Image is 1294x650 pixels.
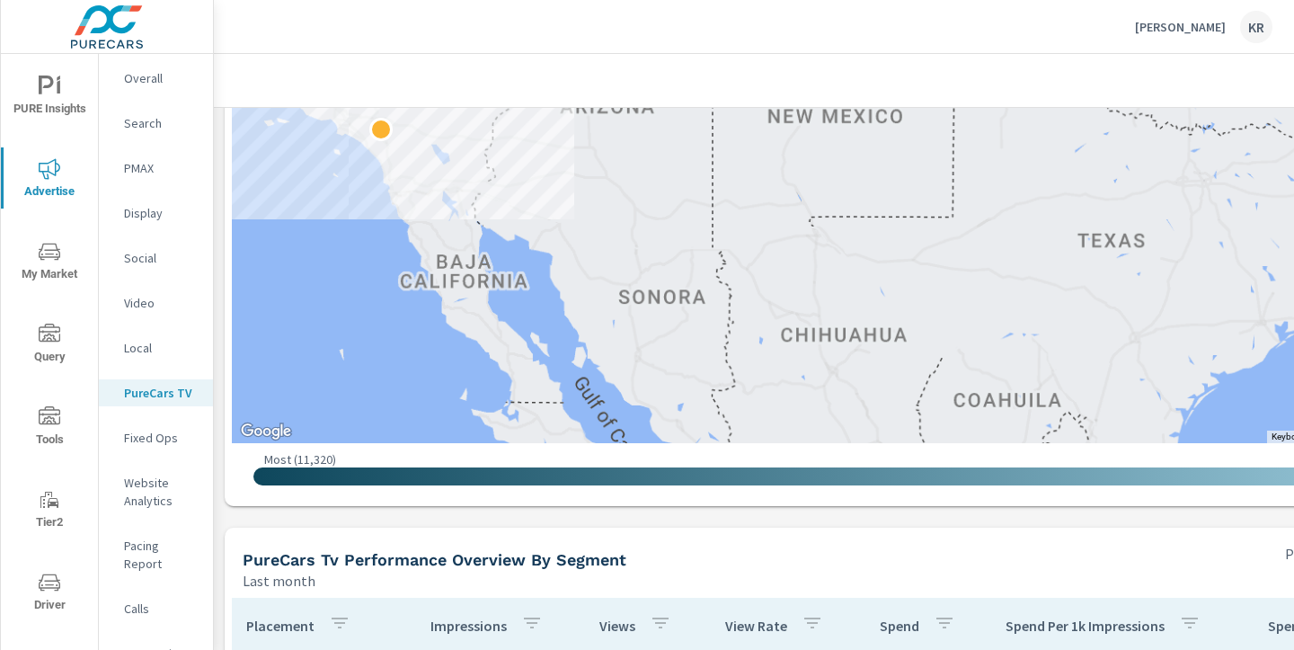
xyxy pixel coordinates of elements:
[6,241,93,285] span: My Market
[1006,617,1165,635] p: Spend Per 1k Impressions
[124,294,199,312] p: Video
[6,489,93,533] span: Tier2
[99,424,213,451] div: Fixed Ops
[99,110,213,137] div: Search
[236,420,296,443] a: Open this area in Google Maps (opens a new window)
[99,65,213,92] div: Overall
[6,324,93,368] span: Query
[880,617,919,635] p: Spend
[99,469,213,514] div: Website Analytics
[124,159,199,177] p: PMAX
[236,420,296,443] img: Google
[99,379,213,406] div: PureCars TV
[124,249,199,267] p: Social
[124,474,199,510] p: Website Analytics
[6,76,93,120] span: PURE Insights
[99,289,213,316] div: Video
[124,204,199,222] p: Display
[124,339,199,357] p: Local
[99,155,213,182] div: PMAX
[124,429,199,447] p: Fixed Ops
[6,572,93,616] span: Driver
[1240,11,1272,43] div: KR
[264,451,336,467] p: Most ( 11,320 )
[1135,19,1226,35] p: [PERSON_NAME]
[99,532,213,577] div: Pacing Report
[99,200,213,227] div: Display
[124,69,199,87] p: Overall
[599,617,635,635] p: Views
[99,595,213,622] div: Calls
[124,600,199,618] p: Calls
[99,334,213,361] div: Local
[430,617,507,635] p: Impressions
[124,114,199,132] p: Search
[6,158,93,202] span: Advertise
[243,550,626,569] h5: PureCars Tv Performance Overview By Segment
[99,245,213,272] div: Social
[243,570,315,592] p: Last month
[124,384,199,402] p: PureCars TV
[124,537,199,573] p: Pacing Report
[6,406,93,450] span: Tools
[246,617,315,635] p: Placement
[725,617,787,635] p: View Rate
